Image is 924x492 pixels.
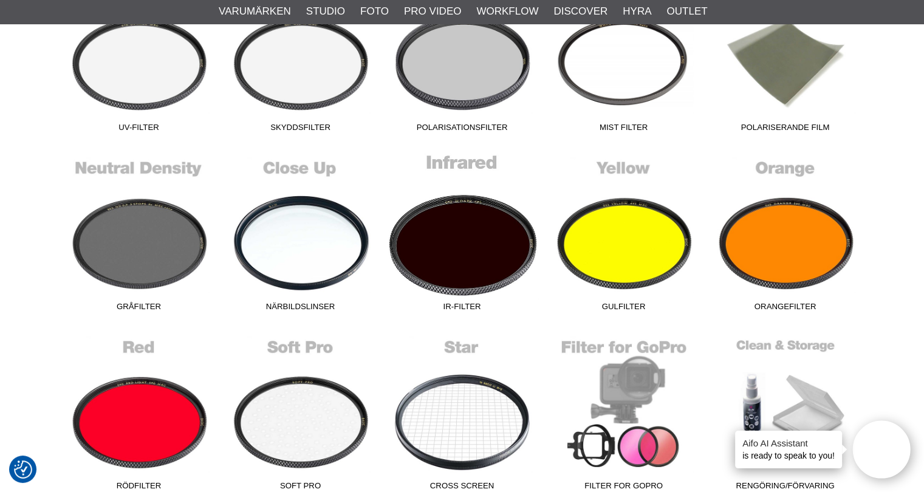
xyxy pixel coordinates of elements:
span: Gulfilter [543,301,705,317]
span: Polariserande film [705,121,866,138]
a: Foto [360,4,389,19]
span: Polarisationsfilter [382,121,543,138]
a: Outlet [666,4,707,19]
span: UV-Filter [58,121,220,138]
span: Skyddsfilter [220,121,382,138]
a: Närbildslinser [220,153,382,317]
h4: Aifo AI Assistant [742,437,835,449]
a: Varumärken [219,4,291,19]
img: Revisit consent button [14,460,32,479]
a: Studio [306,4,345,19]
div: is ready to speak to you! [735,431,842,468]
a: Discover [553,4,607,19]
span: Orangefilter [705,301,866,317]
a: Pro Video [404,4,461,19]
span: IR-Filter [382,301,543,317]
a: Gråfilter [58,153,220,317]
span: Gråfilter [58,301,220,317]
a: IR-Filter [382,153,543,317]
a: Gulfilter [543,153,705,317]
span: Närbildslinser [220,301,382,317]
a: Hyra [623,4,651,19]
a: Orangefilter [705,153,866,317]
span: Mist Filter [543,121,705,138]
button: Samtyckesinställningar [14,459,32,480]
a: Workflow [476,4,538,19]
